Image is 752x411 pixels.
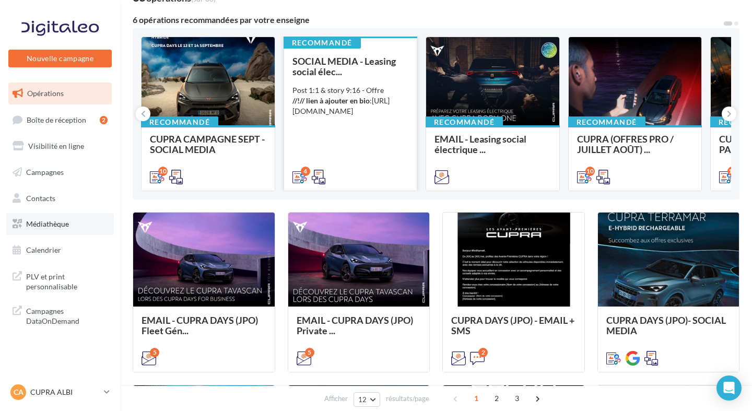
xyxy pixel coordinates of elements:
span: Opérations [27,89,64,98]
div: 5 [305,348,314,357]
span: Campagnes DataOnDemand [26,304,108,326]
button: Nouvelle campagne [8,50,112,67]
span: Campagnes [26,168,64,177]
span: 1 [468,390,485,407]
span: 2 [488,390,505,407]
a: Campagnes DataOnDemand [6,300,114,331]
div: 11 [727,167,737,176]
div: Recommandé [141,116,218,128]
div: Recommandé [568,116,645,128]
span: SOCIAL MEDIA - Leasing social élec... [292,55,396,77]
span: Visibilité en ligne [28,142,84,150]
span: CUPRA DAYS (JPO)- SOCIAL MEDIA [606,314,726,336]
span: Médiathèque [26,219,69,228]
span: Afficher [324,394,348,404]
span: EMAIL - CUPRA DAYS (JPO) Fleet Gén... [142,314,258,336]
a: Campagnes [6,161,114,183]
div: 4 [301,167,310,176]
div: 10 [158,167,168,176]
span: CUPRA DAYS (JPO) - EMAIL + SMS [451,314,574,336]
div: 10 [585,167,595,176]
div: Post 1:1 & story 9:16 - Offre : [292,85,409,116]
span: PLV et print personnalisable [26,269,108,292]
span: EMAIL - CUPRA DAYS (JPO) Private ... [297,314,413,336]
span: CUPRA CAMPAGNE SEPT - SOCIAL MEDIA [150,133,265,155]
span: CA [14,387,23,397]
div: Recommandé [284,37,361,49]
div: 2 [478,348,488,357]
a: Opérations [6,83,114,104]
span: EMAIL - Leasing social électrique ... [434,133,526,155]
div: 6 opérations recommandées par votre enseigne [133,16,723,24]
a: Boîte de réception2 [6,109,114,131]
a: Visibilité en ligne [6,135,114,157]
span: Contacts [26,193,55,202]
div: Open Intercom Messenger [716,375,742,401]
a: Calendrier [6,239,114,261]
span: CUPRA (OFFRES PRO / JUILLET AOÛT) ... [577,133,674,155]
a: Médiathèque [6,213,114,235]
div: Recommandé [426,116,503,128]
span: 12 [358,395,367,404]
span: résultats/page [386,394,429,404]
span: Boîte de réception [27,115,86,124]
span: 3 [509,390,525,407]
a: PLV et print personnalisable [6,265,114,296]
a: CA CUPRA ALBI [8,382,112,402]
div: 5 [150,348,159,357]
button: 12 [354,392,380,407]
p: CUPRA ALBI [30,387,100,397]
div: 2 [100,116,108,124]
a: Contacts [6,187,114,209]
strong: //!// lien à ajouter en bio [292,96,370,105]
span: Calendrier [26,245,61,254]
